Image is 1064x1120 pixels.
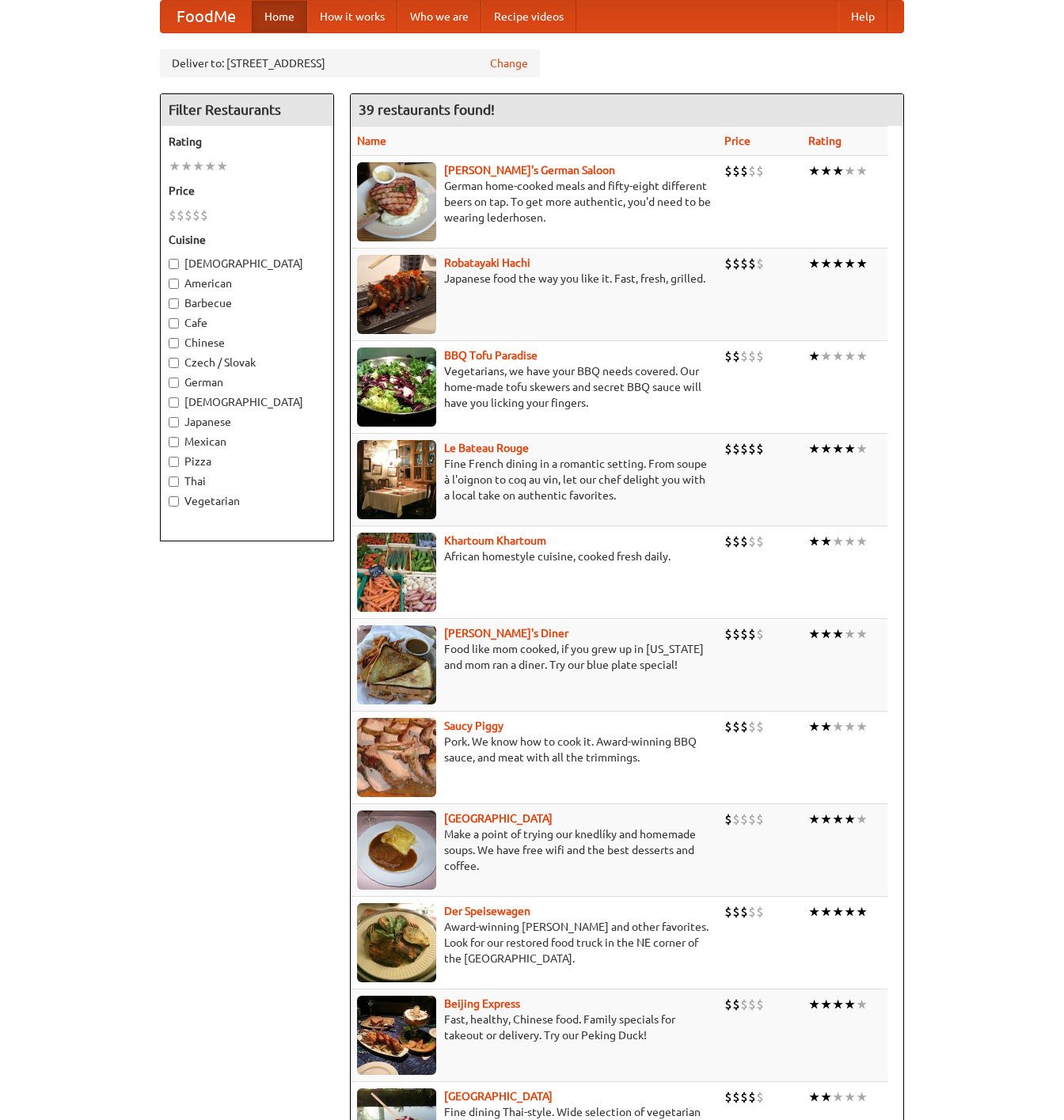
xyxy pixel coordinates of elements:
li: ★ [832,347,844,365]
li: $ [732,440,740,457]
label: Pizza [169,454,325,469]
a: Khartoum Khartoum [444,534,546,547]
li: ★ [808,440,820,457]
a: Home [252,1,307,32]
h4: Filter Restaurants [161,94,333,126]
a: Recipe videos [481,1,576,32]
a: [GEOGRAPHIC_DATA] [444,812,553,825]
a: Help [838,1,887,32]
li: ★ [844,162,856,180]
li: ★ [820,162,832,180]
label: German [169,374,325,390]
input: Thai [169,476,179,487]
li: $ [177,207,184,224]
li: ★ [216,158,228,175]
li: $ [748,162,756,180]
li: $ [748,625,756,643]
li: $ [740,903,748,921]
li: ★ [844,1088,856,1106]
li: $ [740,533,748,550]
input: Mexican [169,437,179,447]
input: American [169,279,179,289]
p: German home-cooked meals and fifty-eight different beers on tap. To get more authentic, you'd nee... [357,178,712,226]
b: [PERSON_NAME]'s German Saloon [444,164,615,177]
li: ★ [856,347,868,365]
li: ★ [820,255,832,272]
a: Rating [808,135,842,147]
a: How it works [307,1,397,32]
li: ★ [832,903,844,921]
li: $ [756,347,764,365]
li: ★ [808,533,820,550]
b: [GEOGRAPHIC_DATA] [444,1090,553,1103]
input: [DEMOGRAPHIC_DATA] [169,259,179,269]
li: $ [169,207,177,224]
p: Make a point of trying our knedlíky and homemade soups. We have free wifi and the best desserts a... [357,826,712,874]
li: $ [724,903,732,921]
img: tofuparadise.jpg [357,347,436,427]
li: $ [732,625,740,643]
li: $ [756,255,764,272]
li: $ [724,811,732,828]
b: Saucy Piggy [444,719,503,732]
li: ★ [820,347,832,365]
li: ★ [856,255,868,272]
li: ★ [820,533,832,550]
li: ★ [832,440,844,457]
label: Mexican [169,434,325,450]
img: speisewagen.jpg [357,903,436,982]
a: Der Speisewagen [444,905,530,917]
li: $ [740,625,748,643]
li: ★ [808,718,820,735]
li: ★ [192,158,204,175]
li: ★ [856,533,868,550]
li: ★ [832,162,844,180]
li: ★ [832,718,844,735]
li: ★ [856,903,868,921]
li: ★ [844,996,856,1013]
img: khartoum.jpg [357,533,436,612]
li: $ [732,255,740,272]
input: Vegetarian [169,496,179,507]
li: ★ [808,347,820,365]
li: $ [724,347,732,365]
li: $ [748,1088,756,1106]
li: ★ [820,1088,832,1106]
li: $ [740,996,748,1013]
li: ★ [832,811,844,828]
li: ★ [180,158,192,175]
li: $ [756,440,764,457]
li: $ [724,255,732,272]
input: Barbecue [169,298,179,309]
p: Fast, healthy, Chinese food. Family specials for takeout or delivery. Try our Peking Duck! [357,1012,712,1043]
label: [DEMOGRAPHIC_DATA] [169,394,325,410]
li: $ [732,1088,740,1106]
li: $ [748,718,756,735]
img: beijing.jpg [357,996,436,1075]
a: Who we are [397,1,481,32]
li: ★ [844,255,856,272]
a: FoodMe [161,1,252,32]
li: ★ [844,533,856,550]
div: Deliver to: [STREET_ADDRESS] [160,49,540,78]
li: ★ [844,347,856,365]
li: ★ [832,1088,844,1106]
h5: Cuisine [169,232,325,248]
li: $ [732,347,740,365]
li: ★ [832,255,844,272]
li: ★ [832,625,844,643]
li: ★ [820,811,832,828]
img: saucy.jpg [357,718,436,797]
input: Chinese [169,338,179,348]
li: ★ [844,811,856,828]
p: Pork. We know how to cook it. Award-winning BBQ sauce, and meat with all the trimmings. [357,734,712,765]
li: $ [724,162,732,180]
p: Vegetarians, we have your BBQ needs covered. Our home-made tofu skewers and secret BBQ sauce will... [357,363,712,411]
li: $ [748,996,756,1013]
h5: Price [169,183,325,199]
b: Robatayaki Hachi [444,256,530,269]
a: Price [724,135,750,147]
li: ★ [808,162,820,180]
